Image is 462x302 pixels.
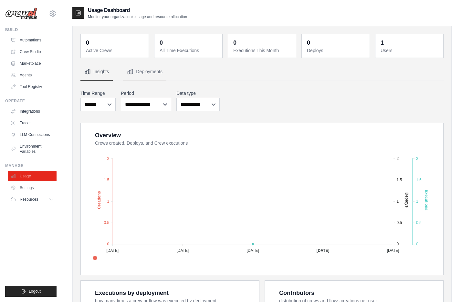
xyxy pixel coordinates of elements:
dt: Active Crews [86,47,145,54]
tspan: 2 [107,156,110,161]
tspan: 1.5 [104,178,110,182]
div: Executions by deployment [95,288,169,297]
text: Creations [97,191,101,209]
div: Overview [95,131,121,140]
button: Logout [5,286,57,297]
a: Tool Registry [8,82,57,92]
div: 1 [381,38,384,47]
img: Logo [5,7,37,20]
tspan: [DATE] [247,248,259,253]
tspan: 1 [107,199,110,204]
tspan: 1 [416,199,418,204]
tspan: [DATE] [317,248,330,253]
button: Insights [80,63,113,81]
tspan: 0 [397,242,399,246]
div: Operate [5,98,57,104]
tspan: 1.5 [416,178,422,182]
tspan: 0.5 [416,220,422,225]
text: Deploys [404,193,409,208]
div: 0 [86,38,89,47]
tspan: [DATE] [176,248,189,253]
div: Manage [5,163,57,168]
a: Environment Variables [8,141,57,157]
button: Resources [8,194,57,205]
label: Time Range [80,90,116,96]
a: Marketplace [8,58,57,69]
dt: Executions This Month [233,47,292,54]
tspan: 1 [397,199,399,204]
a: Integrations [8,106,57,117]
tspan: 0.5 [397,220,402,225]
tspan: [DATE] [387,248,399,253]
div: Contributors [279,288,314,297]
dt: All Time Executions [160,47,218,54]
label: Data type [176,90,220,96]
dt: Crews created, Deploys, and Crew executions [95,140,436,146]
tspan: 2 [397,156,399,161]
dt: Users [381,47,439,54]
label: Period [121,90,171,96]
a: Usage [8,171,57,181]
p: Monitor your organization's usage and resource allocation [88,14,187,19]
a: Settings [8,183,57,193]
span: Resources [20,197,38,202]
tspan: 1.5 [397,178,402,182]
a: Agents [8,70,57,80]
tspan: 2 [416,156,418,161]
a: Traces [8,118,57,128]
tspan: 0 [416,242,418,246]
span: Logout [29,289,41,294]
button: Deployments [123,63,166,81]
text: Executions [424,190,429,210]
div: 0 [307,38,310,47]
tspan: 0.5 [104,220,110,225]
div: 0 [233,38,236,47]
a: LLM Connections [8,129,57,140]
tspan: [DATE] [106,248,119,253]
div: Build [5,27,57,32]
div: 0 [160,38,163,47]
dt: Deploys [307,47,366,54]
a: Crew Studio [8,47,57,57]
a: Automations [8,35,57,45]
tspan: 0 [107,242,110,246]
nav: Tabs [80,63,444,81]
h2: Usage Dashboard [88,6,187,14]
